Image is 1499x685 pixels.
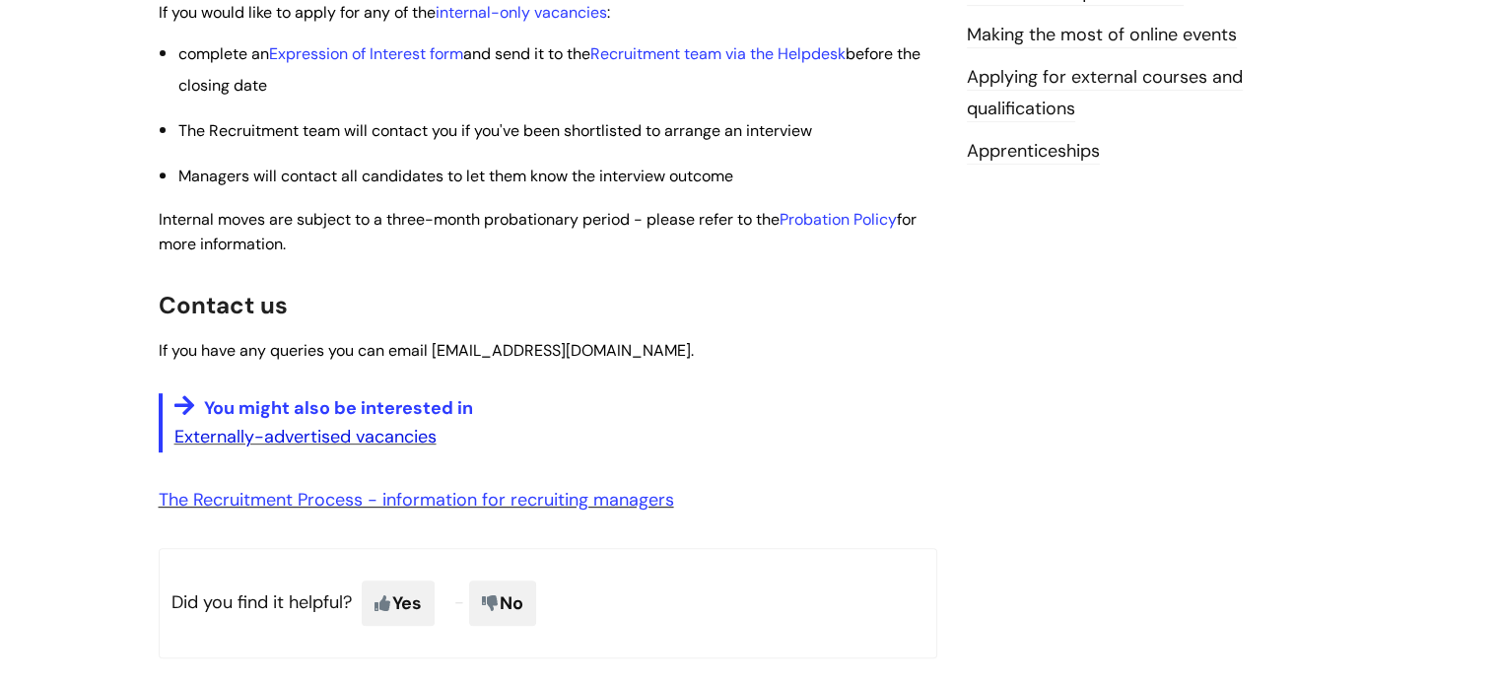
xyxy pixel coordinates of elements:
span: Yes [362,581,435,626]
a: Making the most of online events [967,23,1237,48]
a: Expression of Interest form [269,43,463,64]
span: You might also be interested in [204,396,473,420]
span: If you have any queries you can email [EMAIL_ADDRESS][DOMAIN_NAME]. [159,340,694,361]
a: The Recruitment Process - information for recruiting managers [159,488,674,512]
span: losing date [187,75,267,96]
span: The Recruitment team will contact you if you've been shortlisted to arrange an interview [178,120,812,141]
a: Probation Policy [780,209,897,230]
span: I [159,209,917,254]
a: internal-only vacancies [436,2,607,23]
span: complete an [178,43,269,64]
a: Apprenticeships [967,139,1100,165]
span: Managers will contact all candidates to let them know the interview outcome [178,166,733,186]
a: Externally-advertised vacancies [174,425,437,448]
a: Applying for external courses and qualifications [967,65,1243,122]
span: If you would like to apply for any of the : [159,2,610,23]
span: No [469,581,536,626]
span: nternal moves are subject to a three-month probationary period - please refer to the for more inf... [159,209,917,254]
span: and send it to the before the c [178,43,920,96]
span: Contact us [159,290,288,320]
p: Did you find it helpful? [159,548,937,658]
a: Recruitment team via the Helpdesk [590,43,846,64]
